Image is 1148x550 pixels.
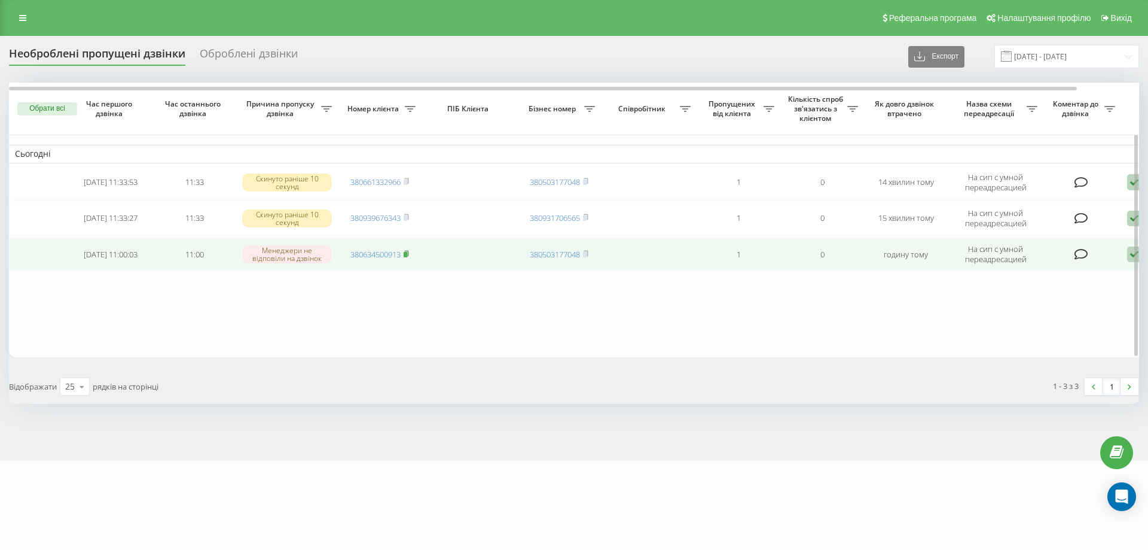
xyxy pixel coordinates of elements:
a: 380661332966 [350,177,401,187]
a: 1 [1103,378,1120,395]
span: Пропущених від клієнта [703,99,764,118]
div: Оброблені дзвінки [200,47,298,66]
td: 11:00 [152,238,236,271]
td: [DATE] 11:33:27 [69,202,152,235]
td: На сип с умной переадресацией [948,202,1043,235]
span: Час першого дзвінка [78,99,143,118]
span: Назва схеми переадресації [954,99,1027,118]
td: 0 [780,238,864,271]
span: Коментар до дзвінка [1049,99,1104,118]
div: Необроблені пропущені дзвінки [9,47,185,66]
td: годину тому [864,238,948,271]
td: [DATE] 11:33:53 [69,166,152,199]
td: 0 [780,202,864,235]
td: На сип с умной переадресацией [948,238,1043,271]
td: 11:33 [152,202,236,235]
span: Реферальна програма [889,13,977,23]
span: рядків на сторінці [93,381,158,392]
td: 15 хвилин тому [864,202,948,235]
div: Скинуто раніше 10 секунд [242,209,332,227]
span: Номер клієнта [344,104,405,114]
td: 1 [697,238,780,271]
div: Менеджери не відповіли на дзвінок [242,245,332,263]
td: На сип с умной переадресацией [948,166,1043,199]
td: [DATE] 11:00:03 [69,238,152,271]
div: 1 - 3 з 3 [1053,380,1079,392]
span: ПІБ Клієнта [432,104,507,114]
td: 0 [780,166,864,199]
span: Кількість спроб зв'язатись з клієнтом [786,95,847,123]
button: Експорт [908,46,964,68]
a: 380634500913 [350,249,401,260]
a: 380939676343 [350,212,401,223]
div: 25 [65,381,75,393]
a: 380931706565 [530,212,580,223]
a: 380503177048 [530,177,580,187]
td: 11:33 [152,166,236,199]
span: Бізнес номер [523,104,584,114]
span: Співробітник [607,104,680,114]
span: Час останнього дзвінка [162,99,227,118]
span: Як довго дзвінок втрачено [874,99,938,118]
td: 1 [697,202,780,235]
div: Скинуто раніше 10 секунд [242,174,332,192]
span: Причина пропуску дзвінка [242,99,321,118]
span: Вихід [1111,13,1132,23]
button: Обрати всі [17,102,77,116]
span: Відображати [9,381,57,392]
div: Open Intercom Messenger [1107,482,1136,511]
a: 380503177048 [530,249,580,260]
td: 1 [697,166,780,199]
td: 14 хвилин тому [864,166,948,199]
span: Налаштування профілю [997,13,1091,23]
